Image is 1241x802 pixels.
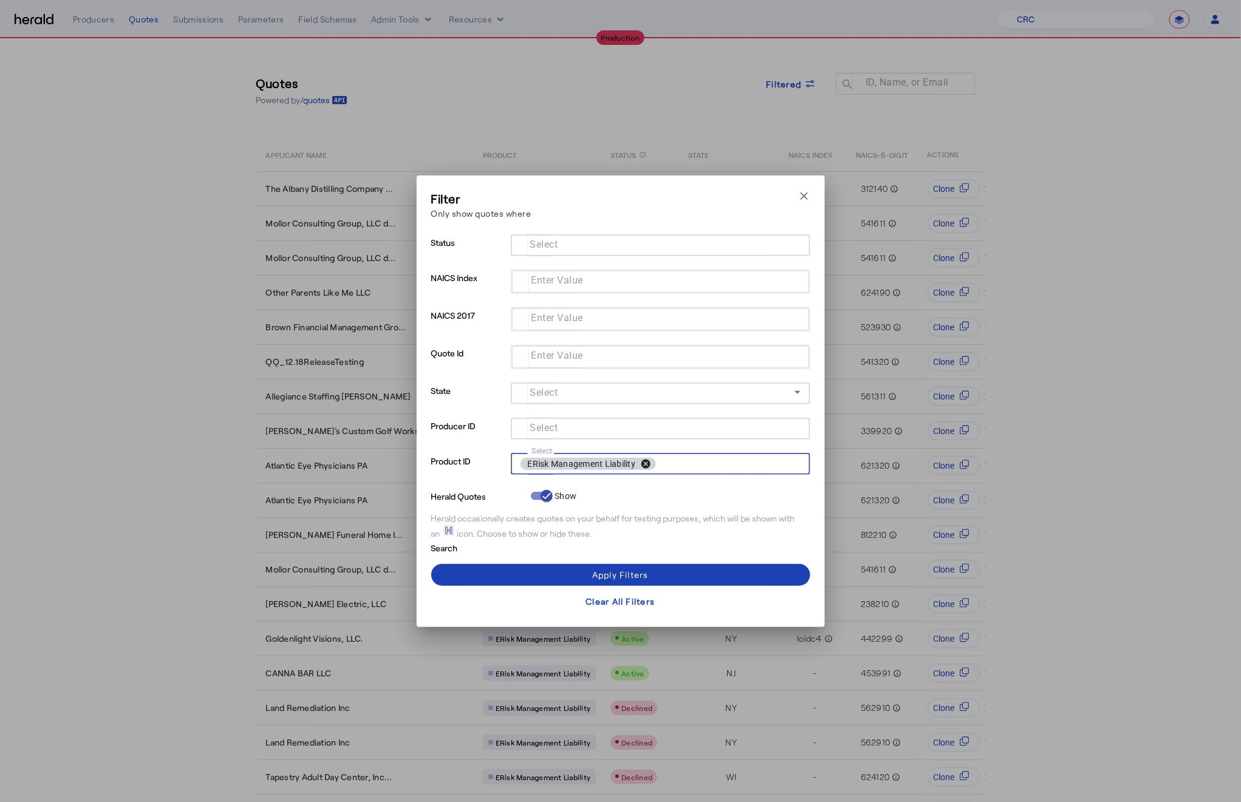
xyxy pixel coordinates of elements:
mat-label: Select [530,387,558,398]
div: Apply Filters [592,568,649,581]
mat-chip-grid: Selection [521,455,801,472]
button: remove ERisk Management Liability [635,458,656,469]
p: Herald Quotes [431,488,526,503]
button: Clear All Filters [431,591,810,613]
mat-label: Enter Value [532,274,584,286]
mat-label: Enter Value [532,312,584,324]
p: Product ID [431,453,506,488]
mat-label: Select [532,447,553,455]
mat-chip-grid: Selection [521,237,801,251]
p: NAICS Index [431,270,506,307]
p: Quote Id [431,345,506,382]
mat-chip-grid: Selection [522,273,799,288]
p: Status [431,234,506,270]
mat-label: Select [530,239,558,250]
button: Apply Filters [431,564,810,586]
span: ERisk Management Liability [528,458,636,470]
div: Clear All Filters [586,595,655,608]
mat-chip-grid: Selection [521,420,801,435]
label: Show [553,490,577,502]
p: Producer ID [431,418,506,453]
div: Herald occasionally creates quotes on your behalf for testing purposes, which will be shown with ... [431,512,810,540]
mat-label: Enter Value [532,350,584,361]
mat-label: Select [530,422,558,433]
mat-chip-grid: Selection [522,311,799,325]
h3: Filter [431,190,532,207]
p: State [431,382,506,418]
p: NAICS 2017 [431,307,506,345]
p: Only show quotes where [431,207,532,220]
p: Search [431,540,526,554]
mat-chip-grid: Selection [522,348,799,363]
